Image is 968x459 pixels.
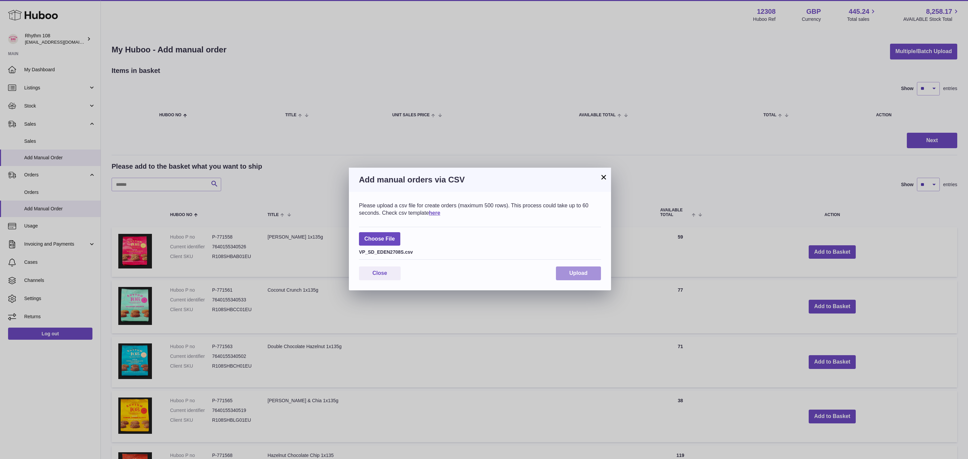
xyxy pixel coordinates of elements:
[569,270,588,276] span: Upload
[359,266,401,280] button: Close
[359,202,601,216] div: Please upload a csv file for create orders (maximum 500 rows). This process could take up to 60 s...
[556,266,601,280] button: Upload
[359,174,601,185] h3: Add manual orders via CSV
[359,232,400,246] span: Choose File
[359,247,601,255] div: VP_SD_EDEN2708S.csv
[600,173,608,181] button: ×
[429,210,440,216] a: here
[372,270,387,276] span: Close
